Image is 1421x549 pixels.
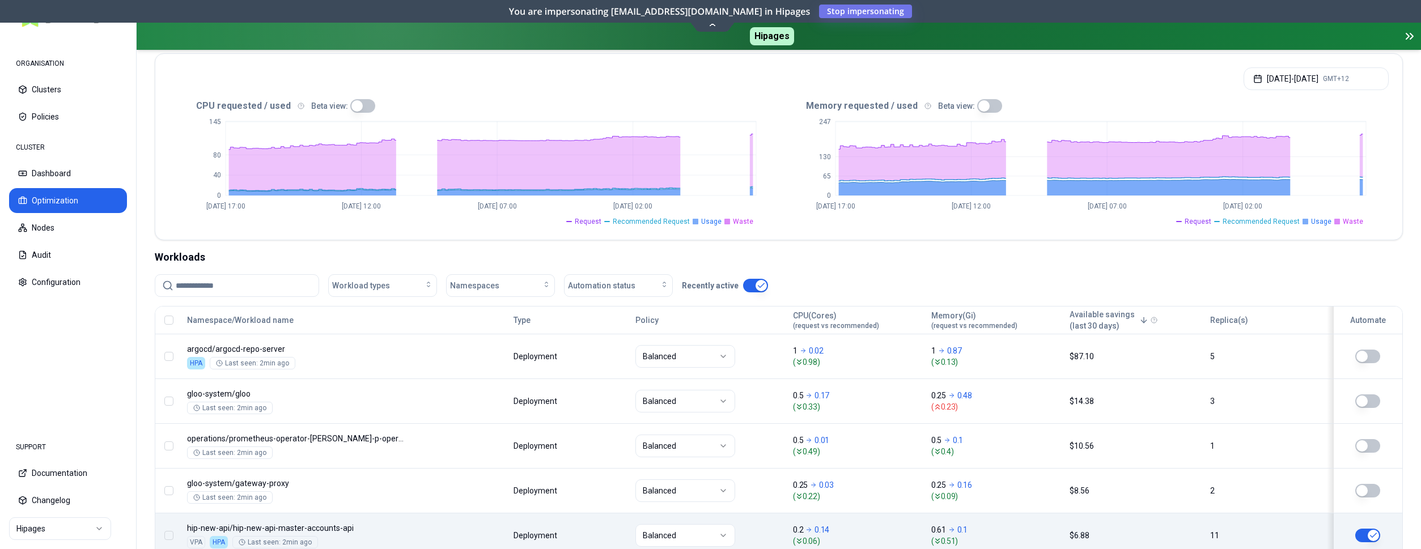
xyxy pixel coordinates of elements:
button: Dashboard [9,161,127,186]
span: Usage [1311,217,1331,226]
div: $10.56 [1070,440,1200,452]
p: 0.5 [931,435,941,446]
tspan: [DATE] 02:00 [613,202,652,210]
span: ( 0.98 ) [793,356,921,368]
button: This workload cannot be automated, because HPA is applied or managed by Gitops. [1355,350,1380,363]
button: Automation status [564,274,673,297]
span: ( 0.22 ) [793,491,921,502]
tspan: [DATE] 07:00 [478,202,517,210]
span: Waste [733,217,753,226]
p: 0.5 [793,435,803,446]
div: Memory requested / used [779,99,1389,113]
div: Deployment [514,530,559,541]
tspan: 65 [823,172,831,180]
span: Request [1185,217,1211,226]
button: CPU(Cores)(request vs recommended) [793,309,879,331]
div: Deployment [514,351,559,362]
button: Nodes [9,215,127,240]
p: 0.25 [931,390,946,401]
p: 0.14 [815,524,829,535]
p: gloo [187,388,405,399]
button: Clusters [9,77,127,102]
p: 0.16 [957,479,972,491]
div: CPU requested / used [169,99,779,113]
div: Automate [1339,314,1397,326]
span: Recommended Request [1223,217,1300,226]
tspan: 247 [819,118,831,126]
button: Configuration [9,270,127,295]
span: ( 0.4 ) [931,446,1059,457]
p: 0.5 [793,390,803,401]
p: gateway-proxy [187,478,405,489]
p: Beta view: [938,100,975,112]
p: 0.1 [953,435,963,446]
span: ( 0.49 ) [793,446,921,457]
span: Workload types [332,280,390,291]
button: Type [514,309,531,331]
div: Memory(Gi) [931,310,1017,330]
div: ORGANISATION [9,52,127,75]
span: ( 0.33 ) [793,401,921,412]
tspan: 80 [213,151,221,159]
button: Workload types [328,274,437,297]
p: argocd-repo-server [187,343,405,355]
div: Workloads [155,249,1403,265]
p: 0.48 [957,390,972,401]
button: Memory(Gi)(request vs recommended) [931,309,1017,331]
tspan: 130 [819,153,831,161]
p: Recently active [682,280,739,291]
div: SUPPORT [9,436,127,458]
div: $6.88 [1070,530,1200,541]
p: 0.03 [819,479,834,491]
span: (request vs recommended) [793,321,879,330]
tspan: 145 [209,118,221,126]
tspan: [DATE] 02:00 [1223,202,1262,210]
button: Available savings(last 30 days) [1070,309,1148,331]
div: Last seen: 2min ago [216,359,289,368]
div: HPA is enabled on both CPU and Memory, this workload cannot be optimised. [187,357,205,369]
p: 0.61 [931,524,946,535]
tspan: [DATE] 12:00 [342,202,381,210]
span: GMT+12 [1323,74,1349,83]
span: Recommended Request [613,217,690,226]
p: 0.25 [793,479,808,491]
div: $14.38 [1070,395,1200,407]
span: Hipages [750,27,794,45]
p: Beta view: [311,100,348,112]
tspan: [DATE] 17:00 [206,202,245,210]
span: ( 0.23 ) [931,401,1059,412]
div: Last seen: 2min ago [193,493,266,502]
span: Usage [701,217,722,226]
button: Audit [9,242,127,267]
button: Changelog [9,488,127,513]
button: This workload cannot be automated, because HPA is applied or managed by Gitops. [1355,529,1380,542]
div: $8.56 [1070,485,1200,496]
p: 0.01 [815,435,829,446]
button: Optimization [9,188,127,213]
span: ( 0.06 ) [793,535,921,547]
span: ( 0.09 ) [931,491,1059,502]
p: 0.1 [957,524,968,535]
span: Namespaces [450,280,499,291]
div: 2 [1210,485,1322,496]
button: Replica(s) [1210,309,1248,331]
p: 1 [793,345,798,356]
div: Last seen: 2min ago [239,538,312,547]
button: Namespaces [446,274,555,297]
div: 1 [1210,440,1322,452]
p: 1 [931,345,936,356]
button: Namespace/Workload name [187,309,294,331]
p: 0.87 [947,345,962,356]
div: CLUSTER [9,136,127,159]
button: Documentation [9,461,127,486]
div: Deployment [514,440,559,452]
span: ( 0.51 ) [931,535,1059,547]
div: $87.10 [1070,351,1200,362]
div: CPU(Cores) [793,310,879,330]
span: ( 0.13 ) [931,356,1059,368]
div: 5 [1210,351,1322,362]
p: 0.2 [793,524,803,535]
tspan: 0 [217,191,221,199]
tspan: [DATE] 12:00 [952,202,991,210]
tspan: 0 [827,191,831,199]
